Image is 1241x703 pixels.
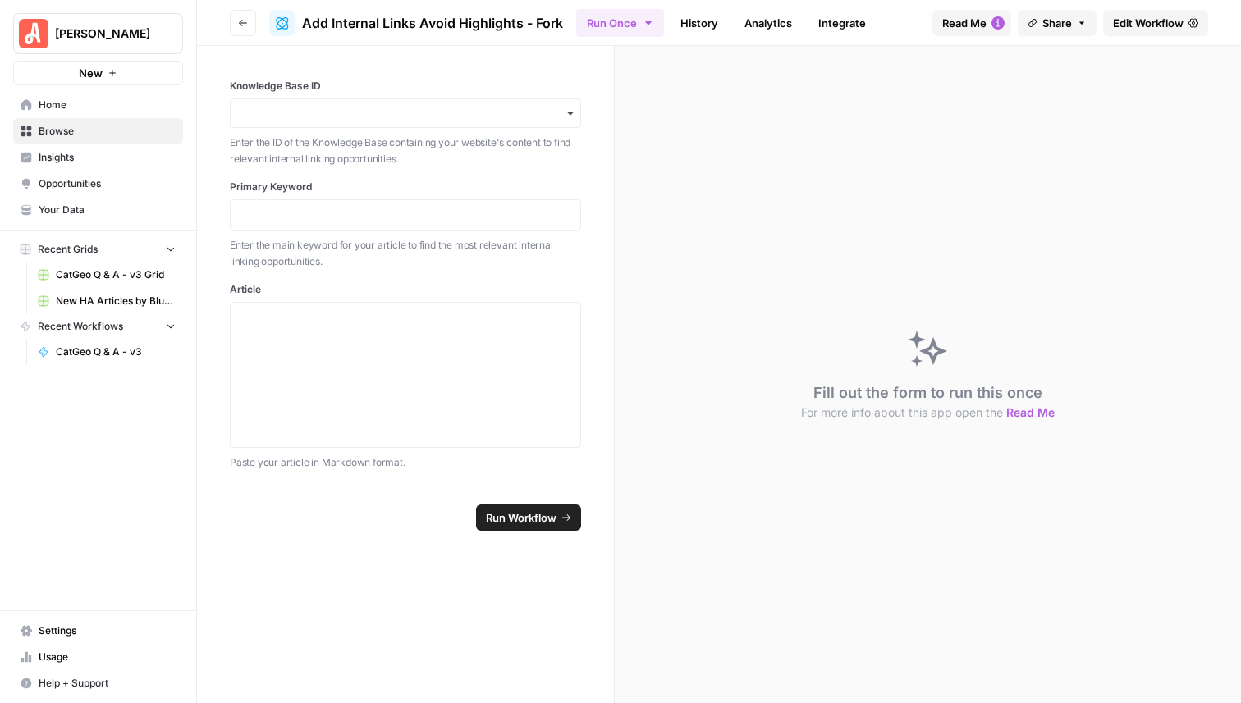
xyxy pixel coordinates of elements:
button: Recent Workflows [13,314,183,339]
a: Browse [13,118,183,144]
span: Recent Workflows [38,319,123,334]
a: Opportunities [13,171,183,197]
span: New HA Articles by Blueprint Grid [56,294,176,308]
span: Add Internal Links Avoid Highlights - Fork [302,13,563,33]
span: CatGeo Q & A - v3 [56,345,176,359]
a: Insights [13,144,183,171]
span: New [79,65,103,81]
button: Run Once [576,9,664,37]
span: CatGeo Q & A - v3 Grid [56,267,176,282]
span: Read Me [942,15,987,31]
span: Run Workflow [486,509,556,526]
span: Your Data [39,203,176,217]
span: Opportunities [39,176,176,191]
span: Edit Workflow [1113,15,1184,31]
span: Browse [39,124,176,139]
a: Add Internal Links Avoid Highlights - Fork [269,10,563,36]
span: Share [1042,15,1072,31]
span: [PERSON_NAME] [55,25,154,42]
button: New [13,61,183,85]
a: Your Data [13,197,183,223]
a: CatGeo Q & A - v3 Grid [30,262,183,288]
label: Primary Keyword [230,180,581,194]
p: Enter the main keyword for your article to find the most relevant internal linking opportunities. [230,237,581,269]
button: Workspace: Angi [13,13,183,54]
label: Article [230,282,581,297]
button: Share [1018,10,1097,36]
a: Settings [13,618,183,644]
a: Home [13,92,183,118]
a: New HA Articles by Blueprint Grid [30,288,183,314]
button: Run Workflow [476,504,581,531]
span: Settings [39,623,176,638]
span: Read Me [1006,405,1055,419]
a: Integrate [808,10,876,36]
span: Help + Support [39,676,176,691]
a: History [671,10,728,36]
span: Usage [39,650,176,664]
img: Angi Logo [19,19,48,48]
p: Paste your article in Markdown format. [230,454,581,471]
a: Usage [13,644,183,670]
a: Analytics [735,10,802,36]
span: Recent Grids [38,242,98,257]
a: Edit Workflow [1103,10,1208,36]
p: Enter the ID of the Knowledge Base containing your website's content to find relevant internal li... [230,135,581,167]
a: CatGeo Q & A - v3 [30,339,183,365]
button: Recent Grids [13,237,183,262]
span: Home [39,98,176,112]
button: Read Me [932,10,1011,36]
button: Help + Support [13,670,183,696]
div: Fill out the form to run this once [801,381,1055,421]
button: For more info about this app open the Read Me [801,404,1055,421]
span: Insights [39,150,176,165]
label: Knowledge Base ID [230,79,581,94]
